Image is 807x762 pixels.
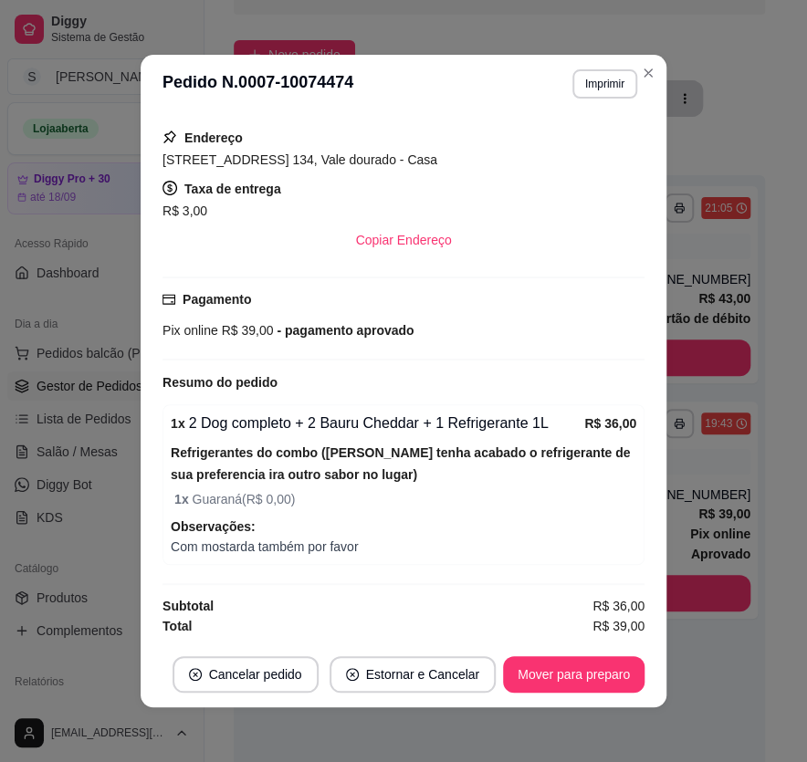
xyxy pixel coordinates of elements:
[162,130,177,144] span: pushpin
[634,58,663,88] button: Close
[162,204,207,218] span: R$ 3,00
[162,69,353,99] h3: Pedido N. 0007-10074474
[162,619,192,633] strong: Total
[162,599,214,613] strong: Subtotal
[173,656,319,693] button: close-circleCancelar pedido
[171,412,584,434] div: 2 Dog completo + 2 Bauru Cheddar + 1 Refrigerante 1L
[572,69,637,99] button: Imprimir
[184,130,243,145] strong: Endereço
[174,492,192,506] strong: 1 x
[592,596,645,616] span: R$ 36,00
[189,668,202,681] span: close-circle
[273,323,414,338] span: - pagamento aprovado
[171,445,630,482] strong: Refrigerantes do combo ([PERSON_NAME] tenha acabado o refrigerante de sua preferencia ira outro s...
[330,656,497,693] button: close-circleEstornar e Cancelar
[162,293,175,306] span: credit-card
[503,656,645,693] button: Mover para preparo
[184,182,281,196] strong: Taxa de entrega
[584,416,636,431] strong: R$ 36,00
[341,222,466,258] button: Copiar Endereço
[171,519,256,534] strong: Observações:
[218,323,274,338] span: R$ 39,00
[162,323,218,338] span: Pix online
[162,152,437,167] span: [STREET_ADDRESS] 134, Vale dourado - Casa
[183,292,251,307] strong: Pagamento
[592,616,645,636] span: R$ 39,00
[174,489,636,509] span: Guaraná ( R$ 0,00 )
[162,375,278,390] strong: Resumo do pedido
[171,416,185,431] strong: 1 x
[346,668,359,681] span: close-circle
[162,181,177,195] span: dollar
[171,537,636,557] span: Com mostarda também por favor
